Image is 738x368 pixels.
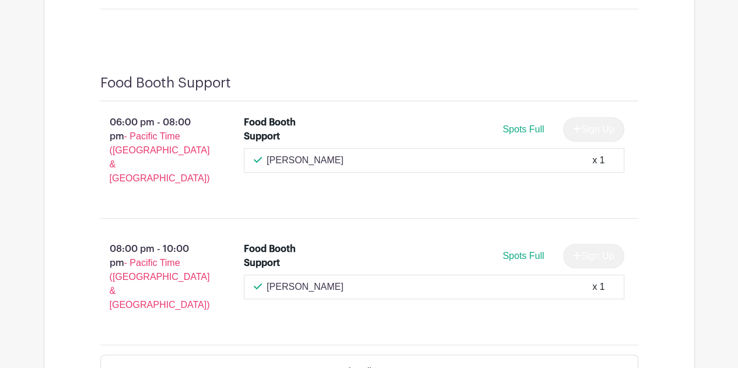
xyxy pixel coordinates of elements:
div: Food Booth Support [244,242,325,270]
div: Food Booth Support [244,115,325,143]
span: - Pacific Time ([GEOGRAPHIC_DATA] & [GEOGRAPHIC_DATA]) [110,258,210,310]
span: - Pacific Time ([GEOGRAPHIC_DATA] & [GEOGRAPHIC_DATA]) [110,131,210,183]
p: 08:00 pm - 10:00 pm [82,237,226,317]
div: x 1 [592,280,604,294]
p: [PERSON_NAME] [267,280,344,294]
p: 06:00 pm - 08:00 pm [82,111,226,190]
h4: Food Booth Support [100,75,231,92]
div: x 1 [592,153,604,167]
p: [PERSON_NAME] [267,153,344,167]
span: Spots Full [502,124,544,134]
span: Spots Full [502,251,544,261]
